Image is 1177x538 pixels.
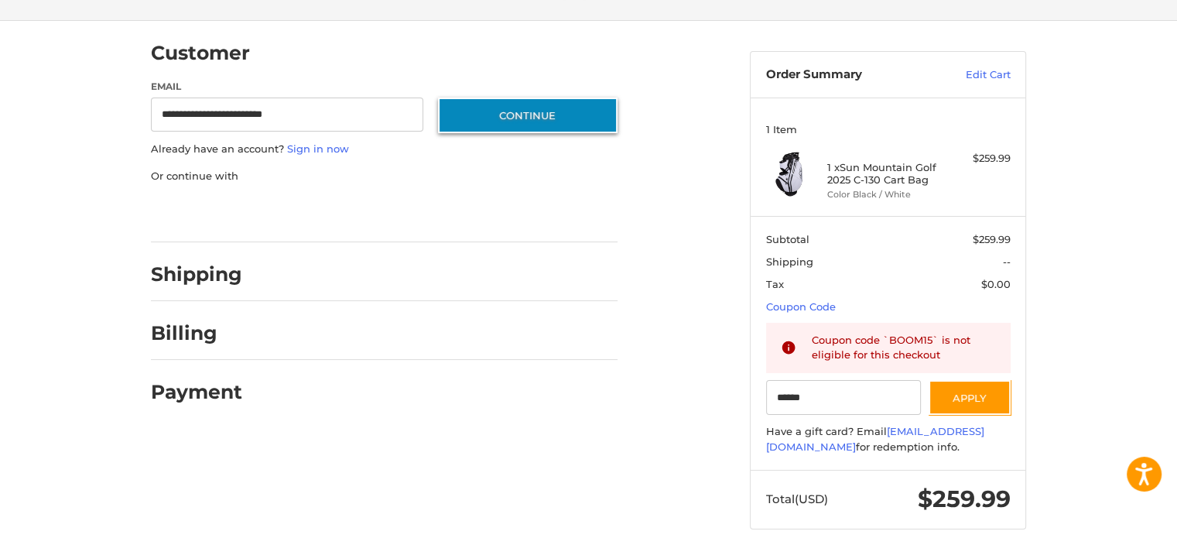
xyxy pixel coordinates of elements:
[827,188,946,201] li: Color Black / White
[151,262,242,286] h2: Shipping
[981,278,1011,290] span: $0.00
[812,333,996,363] div: Coupon code `BOOM15` is not eligible for this checkout
[287,142,349,155] a: Sign in now
[827,161,946,187] h4: 1 x Sun Mountain Golf 2025 C-130 Cart Bag
[766,123,1011,135] h3: 1 Item
[1003,255,1011,268] span: --
[766,255,813,268] span: Shipping
[151,380,242,404] h2: Payment
[766,67,932,83] h3: Order Summary
[409,199,525,227] iframe: PayPal-venmo
[766,380,922,415] input: Gift Certificate or Coupon Code
[929,380,1011,415] button: Apply
[766,278,784,290] span: Tax
[766,492,828,506] span: Total (USD)
[438,98,618,133] button: Continue
[151,80,423,94] label: Email
[766,424,1011,454] div: Have a gift card? Email for redemption info.
[766,300,836,313] a: Coupon Code
[151,142,618,157] p: Already have an account?
[146,199,262,227] iframe: PayPal-paypal
[766,425,984,453] a: [EMAIL_ADDRESS][DOMAIN_NAME]
[151,169,618,184] p: Or continue with
[932,67,1011,83] a: Edit Cart
[151,41,250,65] h2: Customer
[918,485,1011,513] span: $259.99
[949,151,1011,166] div: $259.99
[766,233,809,245] span: Subtotal
[973,233,1011,245] span: $259.99
[277,199,393,227] iframe: PayPal-paylater
[151,321,241,345] h2: Billing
